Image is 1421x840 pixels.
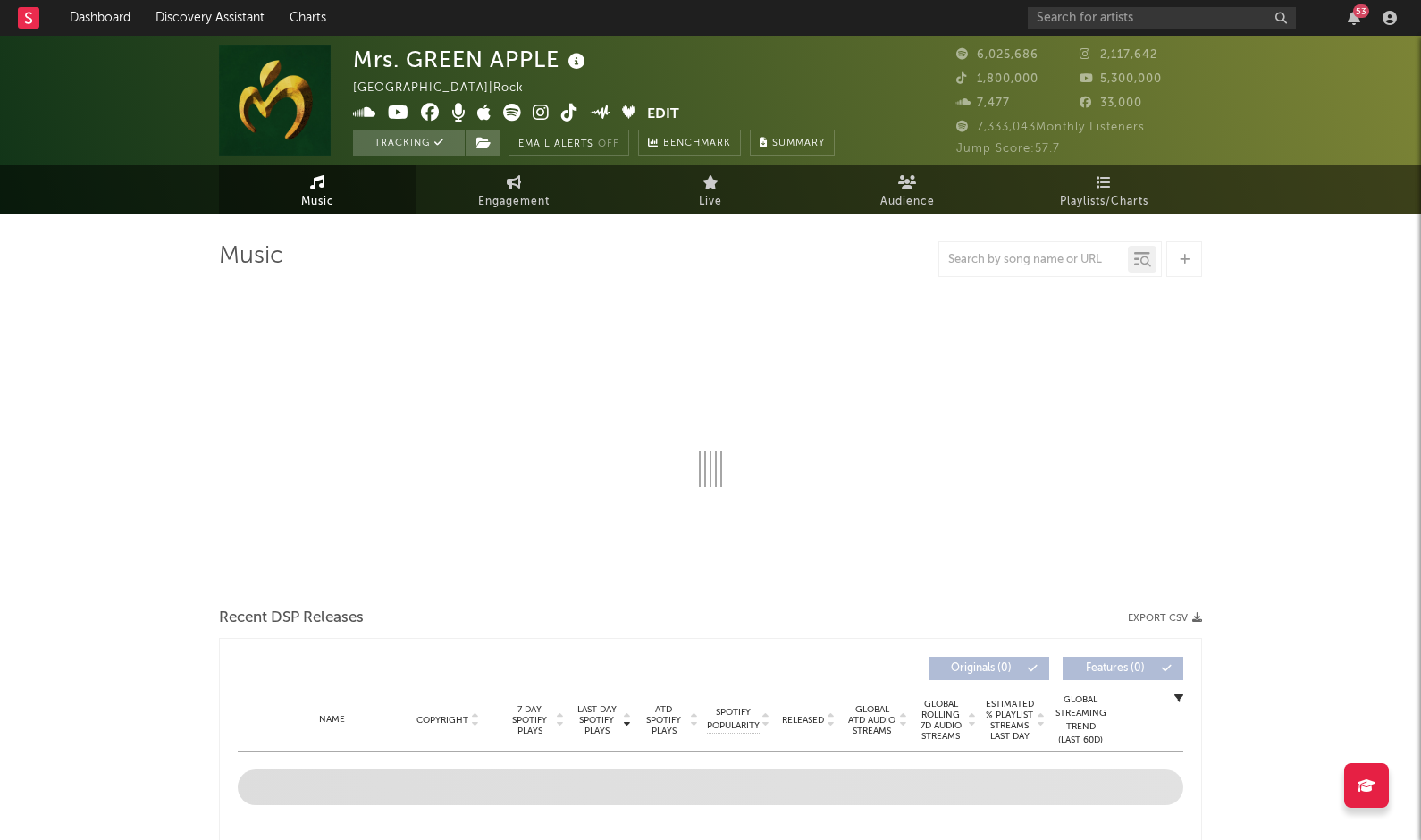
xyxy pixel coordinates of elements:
button: Summary [750,130,835,156]
span: Estimated % Playlist Streams Last Day [985,699,1034,742]
div: 53 [1353,4,1369,18]
button: 53 [1348,11,1360,25]
a: Engagement [416,165,612,214]
div: Mrs. GREEN APPLE [353,45,590,74]
span: Summary [772,139,825,148]
span: Playlists/Charts [1060,191,1148,213]
span: 7,333,043 Monthly Listeners [956,122,1145,133]
span: 6,025,686 [956,49,1038,61]
input: Search by song name or URL [939,253,1128,267]
button: Originals(0) [929,657,1049,680]
span: Features ( 0 ) [1074,663,1156,674]
a: Audience [809,165,1005,214]
span: Recent DSP Releases [219,608,364,629]
a: Live [612,165,809,214]
span: Live [699,191,722,213]
span: 33,000 [1080,97,1142,109]
button: Tracking [353,130,465,156]
button: Export CSV [1128,613,1202,624]
span: Engagement [478,191,550,213]
span: Jump Score: 57.7 [956,143,1060,155]
span: Released [782,715,824,726]
span: Spotify Popularity [707,706,760,733]
div: Name [273,713,391,727]
span: Copyright [416,715,468,726]
span: Audience [880,191,935,213]
button: Features(0) [1063,657,1183,680]
span: Benchmark [663,133,731,155]
span: 2,117,642 [1080,49,1157,61]
span: Last Day Spotify Plays [573,704,620,736]
span: Global ATD Audio Streams [847,704,896,736]
span: 1,800,000 [956,73,1038,85]
span: Music [301,191,334,213]
span: Global Rolling 7D Audio Streams [916,699,965,742]
button: Email AlertsOff [509,130,629,156]
input: Search for artists [1028,7,1296,29]
button: Edit [647,104,679,126]
div: Global Streaming Trend (Last 60D) [1054,693,1107,747]
span: 7,477 [956,97,1010,109]
div: [GEOGRAPHIC_DATA] | Rock [353,78,544,99]
em: Off [598,139,619,149]
a: Playlists/Charts [1005,165,1202,214]
a: Music [219,165,416,214]
span: 7 Day Spotify Plays [506,704,553,736]
a: Benchmark [638,130,741,156]
span: ATD Spotify Plays [640,704,687,736]
span: Originals ( 0 ) [940,663,1022,674]
span: 5,300,000 [1080,73,1162,85]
